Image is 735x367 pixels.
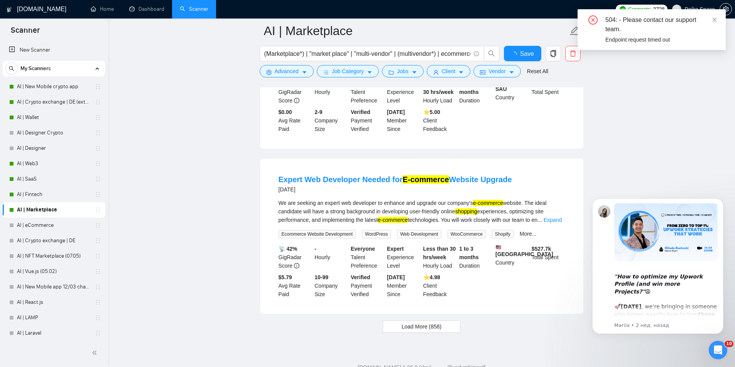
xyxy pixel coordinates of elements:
[95,84,101,90] span: holder
[3,42,105,58] li: New Scanner
[279,199,565,224] div: We are seeking an expert web developer to enhance and upgrade our company's website. The ideal ca...
[397,230,441,238] span: Web Development
[95,299,101,305] span: holder
[423,246,456,260] b: Less than 30 hrs/week
[423,274,440,280] b: ⭐️ 4.98
[349,245,385,270] div: Talent Preference
[422,108,458,133] div: Client Feedback
[455,208,477,215] mark: shopping
[129,6,164,12] a: dashboardDashboard
[349,79,385,105] div: Talent Preference
[91,6,114,12] a: homeHome
[494,245,530,270] div: Country
[458,69,464,75] span: caret-down
[279,109,292,115] b: $0.00
[458,245,494,270] div: Duration
[520,49,534,59] span: Save
[302,69,307,75] span: caret-down
[180,6,208,12] a: searchScanner
[448,230,486,238] span: WooCommerce
[323,69,329,75] span: bars
[422,273,458,298] div: Client Feedback
[279,175,512,184] a: Expert Web Developer Needed forE-commerceWebsite Upgrade
[349,108,385,133] div: Payment Verified
[385,79,422,105] div: Experience Level
[351,274,370,280] b: Verified
[314,246,316,252] b: -
[95,161,101,167] span: holder
[277,273,313,298] div: Avg Rate Paid
[537,217,542,223] span: ...
[473,65,520,77] button: idcardVendorcaret-down
[95,268,101,275] span: holder
[5,62,18,75] button: search
[95,330,101,336] span: holder
[367,69,372,75] span: caret-down
[422,245,458,270] div: Hourly Load
[17,125,90,141] a: AI | Designer Crypto
[277,108,313,133] div: Avg Rate Paid
[544,217,562,223] a: Expand
[95,238,101,244] span: holder
[317,65,379,77] button: barsJob Categorycaret-down
[402,175,449,184] mark: E-commerce
[362,230,391,238] span: WordPress
[95,114,101,121] span: holder
[332,67,364,75] span: Job Category
[458,79,494,105] div: Duration
[474,51,479,56] span: info-circle
[266,69,272,75] span: setting
[314,109,322,115] b: 2-9
[17,218,90,233] a: AI | eCommerce
[712,17,717,22] span: close
[17,233,90,248] a: AI | Crypto exchange | DE
[532,246,551,252] b: $ 527.7k
[378,217,408,223] mark: e-commerce
[709,341,727,359] iframe: Intercom live chat
[95,207,101,213] span: holder
[264,49,470,59] input: Search Freelance Jobs...
[349,273,385,298] div: Payment Verified
[565,46,581,61] button: delete
[314,274,328,280] b: 10-99
[620,6,626,12] img: upwork-logo.png
[720,6,732,12] span: setting
[17,325,90,341] a: AI | Laravel
[495,245,553,257] b: [GEOGRAPHIC_DATA]
[402,322,442,331] span: Load More (858)
[17,187,90,202] a: AI | Fintech
[530,79,566,105] div: Total Spent
[385,273,422,298] div: Member Since
[588,15,598,25] span: close-circle
[605,15,716,34] div: 504: - Please contact our support team.
[509,69,514,75] span: caret-down
[17,279,90,295] a: AI | New Mobile app 12/03 change end
[720,3,732,15] button: setting
[17,202,90,218] a: AI | Marketplace
[95,222,101,228] span: holder
[494,79,530,105] div: Country
[387,246,404,252] b: Expert
[569,26,580,36] span: edit
[95,99,101,105] span: holder
[484,46,499,61] button: search
[313,79,349,105] div: Hourly
[277,245,313,270] div: GigRadar Score
[442,67,456,75] span: Client
[423,109,440,115] b: ⭐️ 5.00
[530,245,566,270] div: Total Spent
[95,145,101,151] span: holder
[9,42,99,58] a: New Scanner
[5,25,46,41] span: Scanner
[17,310,90,325] a: AI | LAMP
[351,246,375,252] b: Everyone
[7,3,12,16] img: logo
[566,50,580,57] span: delete
[294,263,299,268] span: info-circle
[433,69,439,75] span: user
[511,52,520,58] span: loading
